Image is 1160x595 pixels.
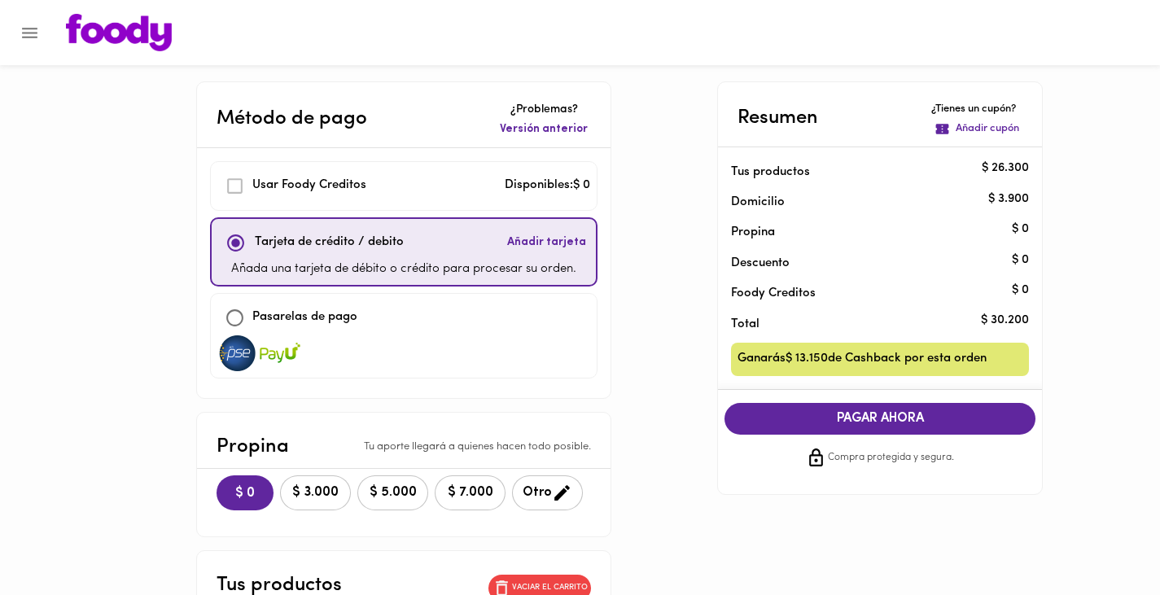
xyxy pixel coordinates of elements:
[280,475,351,510] button: $ 3.000
[217,104,367,133] p: Método de pago
[497,102,591,118] p: ¿Problemas?
[724,403,1035,435] button: PAGAR AHORA
[497,118,591,141] button: Versión anterior
[504,225,589,260] button: Añadir tarjeta
[217,475,274,510] button: $ 0
[445,485,495,501] span: $ 7.000
[741,411,1019,427] span: PAGAR AHORA
[1012,221,1029,238] p: $ 0
[66,14,172,51] img: logo.png
[988,190,1029,208] p: $ 3.900
[931,118,1022,140] button: Añadir cupón
[500,121,588,138] span: Versión anterior
[507,234,586,251] span: Añadir tarjeta
[731,316,1003,333] p: Total
[738,349,987,370] span: Ganarás $ 13.150 de Cashback por esta orden
[255,234,404,252] p: Tarjeta de crédito / debito
[731,255,790,272] p: Descuento
[982,160,1029,177] p: $ 26.300
[252,177,366,195] p: Usar Foody Creditos
[1012,252,1029,269] p: $ 0
[828,450,954,466] span: Compra protegida y segura.
[981,313,1029,330] p: $ 30.200
[505,177,590,195] p: Disponibles: $ 0
[1066,501,1144,579] iframe: Messagebird Livechat Widget
[956,121,1019,137] p: Añadir cupón
[368,485,418,501] span: $ 5.000
[738,103,818,133] p: Resumen
[512,582,588,593] p: Vaciar el carrito
[230,486,260,501] span: $ 0
[217,335,258,371] img: visa
[731,194,785,211] p: Domicilio
[357,475,428,510] button: $ 5.000
[731,224,1003,241] p: Propina
[731,164,1003,181] p: Tus productos
[364,440,591,455] p: Tu aporte llegará a quienes hacen todo posible.
[252,308,357,327] p: Pasarelas de pago
[523,483,572,503] span: Otro
[217,432,289,462] p: Propina
[231,260,576,279] p: Añada una tarjeta de débito o crédito para procesar su orden.
[1012,282,1029,299] p: $ 0
[291,485,340,501] span: $ 3.000
[260,335,300,371] img: visa
[435,475,506,510] button: $ 7.000
[931,102,1022,117] p: ¿Tienes un cupón?
[731,285,1003,302] p: Foody Creditos
[10,13,50,53] button: Menu
[512,475,583,510] button: Otro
